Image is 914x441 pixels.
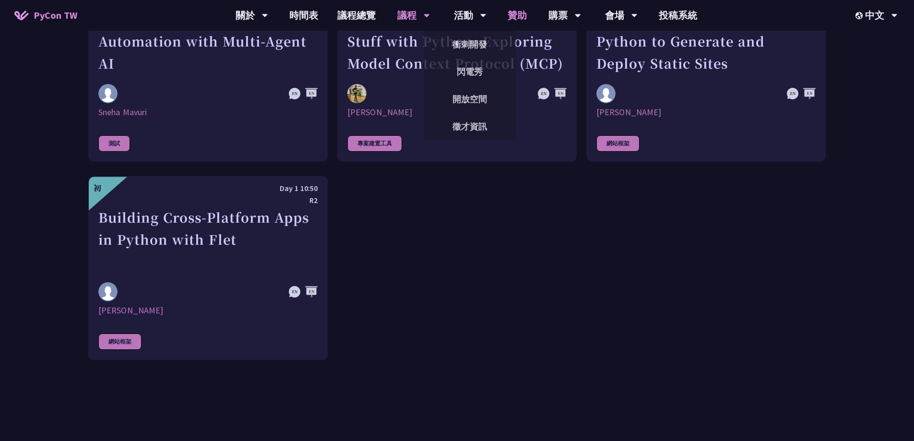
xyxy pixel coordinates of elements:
div: 專案建置工具 [347,135,402,152]
div: Building Cross-Platform Apps in Python with Flet [98,206,318,273]
img: Home icon of PyCon TW 2025 [14,11,29,20]
div: Sneha Mavuri [98,107,318,118]
a: 徵才資訊 [424,115,516,138]
a: 衝刺開發 [424,33,516,56]
div: R2 [98,194,318,206]
img: Daniel Gau [596,84,616,103]
div: Beyond Test Scripts: Smarter Automation with Multi-Agent AI [98,8,318,74]
img: Locale Icon [855,12,865,19]
a: 閃電秀 [424,60,516,83]
div: [PERSON_NAME] [596,107,816,118]
div: Automate the External Boring Stuff with Python: Exploring Model Context Protocol (MCP) [347,8,567,74]
a: PyCon TW [5,3,87,27]
a: 初 Day 1 10:50 R2 Building Cross-Platform Apps in Python with Flet Cyrus Mante [PERSON_NAME] 網站框架 [88,176,328,360]
img: Cyrus Mante [98,282,118,301]
div: Day 1 10:50 [98,182,318,194]
div: 初 [94,182,101,194]
span: PyCon TW [34,8,77,23]
img: Sneha Mavuri [98,84,118,103]
div: 測試 [98,135,130,152]
a: 開放空間 [424,88,516,110]
div: 網站框架 [596,135,640,152]
div: [PERSON_NAME] [347,107,567,118]
div: Zero to Auto Docs: Using Python to Generate and Deploy Static Sites [596,8,816,74]
div: 網站框架 [98,334,142,350]
img: Ryosuke Tanno [347,84,367,103]
div: [PERSON_NAME] [98,305,318,316]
